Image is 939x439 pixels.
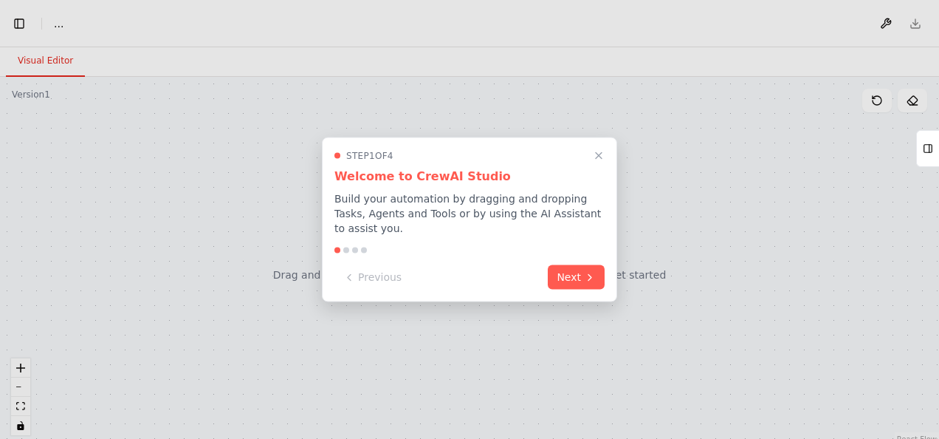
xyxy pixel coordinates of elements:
button: Hide left sidebar [9,13,30,34]
p: Build your automation by dragging and dropping Tasks, Agents and Tools or by using the AI Assista... [334,191,605,236]
button: Previous [334,265,410,290]
h3: Welcome to CrewAI Studio [334,168,605,186]
button: Next [548,265,605,290]
button: Close walkthrough [590,147,608,165]
span: Step 1 of 4 [346,150,393,162]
